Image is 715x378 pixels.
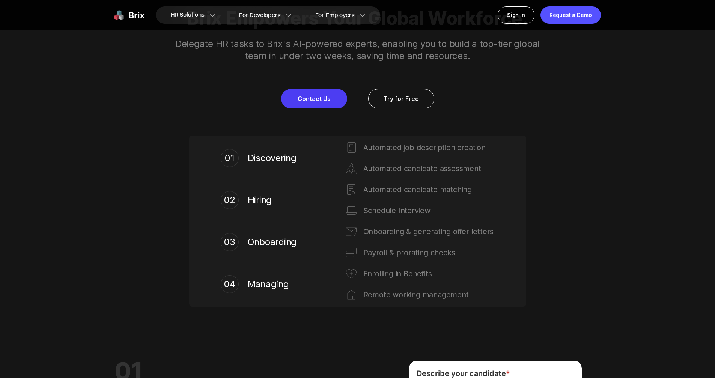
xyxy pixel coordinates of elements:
[248,152,300,164] span: Discovering
[166,38,550,62] p: Delegate HR tasks to Brix's AI-powered experts, enabling you to build a top-tier global team in u...
[221,275,239,293] div: 04
[221,191,239,209] div: 02
[540,6,601,24] a: Request a Demo
[248,236,300,248] span: Onboarding
[498,6,534,24] a: Sign In
[248,278,300,290] span: Managing
[315,11,355,19] span: For Employers
[363,247,495,259] div: Payroll & prorating checks
[363,205,495,217] div: Schedule Interview
[171,9,205,21] span: HR Solutions
[239,11,281,19] span: For Developers
[221,233,239,251] div: 03
[248,194,300,206] span: Hiring
[221,149,239,167] div: 01
[363,184,495,196] div: Automated candidate matching
[363,163,495,175] div: Automated candidate assessment
[363,289,495,301] div: Remote working management
[363,226,495,238] div: Onboarding & generating offer letters
[281,89,347,108] a: Contact Us
[368,89,434,108] a: Try for Free
[363,268,495,280] div: Enrolling in Benefits
[363,142,495,154] div: Automated job description creation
